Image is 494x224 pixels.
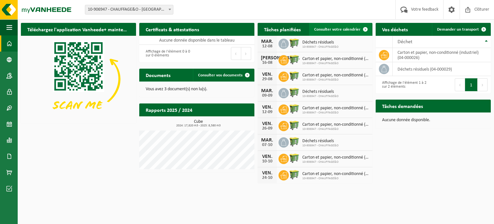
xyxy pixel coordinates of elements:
[289,38,300,49] img: WB-0660-HPE-GN-50
[302,160,370,164] span: 10-906947 - CHAUFFAGE&O
[261,170,274,176] div: VEN.
[302,155,370,160] span: Carton et papier, non-conditionné (industriel)
[261,77,274,82] div: 29-08
[139,69,177,81] h2: Documents
[261,126,274,131] div: 26-09
[437,27,479,32] span: Demander un transport
[146,87,248,92] p: Vous avez 3 document(s) non lu(s).
[302,171,370,177] span: Carton et papier, non-conditionné (industriel)
[302,127,370,131] span: 10-906947 - CHAUFFAGE&O
[302,106,370,111] span: Carton et papier, non-conditionné (industriel)
[289,136,300,147] img: WB-0660-HPE-GN-50
[198,116,254,129] a: Consulter les rapports
[261,61,274,65] div: 16-08
[85,5,173,14] span: 10-906947 - CHAUFFAGE&O - NEUFVILLES
[261,44,274,49] div: 12-08
[382,118,484,122] p: Aucune donnée disponible.
[261,39,274,44] div: MAR.
[261,176,274,180] div: 24-10
[309,23,372,36] a: Consulter votre calendrier
[142,120,254,127] h3: Cube
[289,169,300,180] img: WB-0660-HPE-GN-50
[261,138,274,143] div: MAR.
[261,72,274,77] div: VEN.
[261,110,274,114] div: 12-09
[302,139,339,144] span: Déchets résiduels
[289,120,300,131] img: WB-0660-HPE-GN-50
[302,177,370,180] span: 10-906947 - CHAUFFAGE&O
[261,154,274,159] div: VEN.
[142,124,254,127] span: 2024: 17,820 m3 - 2025: 8,580 m3
[142,46,194,61] div: Affichage de l'élément 0 à 0 sur 0 éléments
[302,62,370,65] span: 10-906947 - CHAUFFAGE&O
[261,121,274,126] div: VEN.
[379,78,430,92] div: Affichage de l'élément 1 à 2 sur 2 éléments
[302,94,339,98] span: 10-906947 - CHAUFFAGE&O
[302,78,370,82] span: 10-906947 - CHAUFFAGE&O
[139,36,254,45] td: Aucune donnée disponible dans le tableau
[193,69,254,82] a: Consulter vos documents
[261,143,274,147] div: 07-10
[478,78,488,91] button: Next
[376,23,414,35] h2: Vos déchets
[393,62,491,76] td: déchets résiduels (04-000029)
[398,39,412,44] span: Déchet
[302,40,339,45] span: Déchets résiduels
[289,103,300,114] img: WB-0660-HPE-GN-50
[432,23,490,36] a: Demander un transport
[139,23,206,35] h2: Certificats & attestations
[289,71,300,82] img: WB-0660-HPE-GN-50
[393,48,491,62] td: carton et papier, non-conditionné (industriel) (04-000026)
[21,23,136,35] h2: Téléchargez l'application Vanheede+ maintenant!
[289,87,300,98] img: WB-0660-HPE-GN-50
[241,47,251,60] button: Next
[302,111,370,115] span: 10-906947 - CHAUFFAGE&O
[376,100,429,112] h2: Tâches demandées
[289,54,300,65] img: WB-0660-HPE-GN-50
[261,159,274,164] div: 10-10
[21,36,136,122] img: Download de VHEPlus App
[261,55,274,61] div: [PERSON_NAME].
[302,144,339,148] span: 10-906947 - CHAUFFAGE&O
[198,73,242,77] span: Consulter vos documents
[231,47,241,60] button: Previous
[302,89,339,94] span: Déchets résiduels
[302,73,370,78] span: Carton et papier, non-conditionné (industriel)
[455,78,465,91] button: Previous
[261,93,274,98] div: 09-09
[302,56,370,62] span: Carton et papier, non-conditionné (industriel)
[302,45,339,49] span: 10-906947 - CHAUFFAGE&O
[139,103,199,116] h2: Rapports 2025 / 2024
[302,122,370,127] span: Carton et papier, non-conditionné (industriel)
[465,78,478,91] button: 1
[261,88,274,93] div: MAR.
[261,105,274,110] div: VEN.
[289,153,300,164] img: WB-0660-HPE-GN-50
[314,27,361,32] span: Consulter votre calendrier
[258,23,307,35] h2: Tâches planifiées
